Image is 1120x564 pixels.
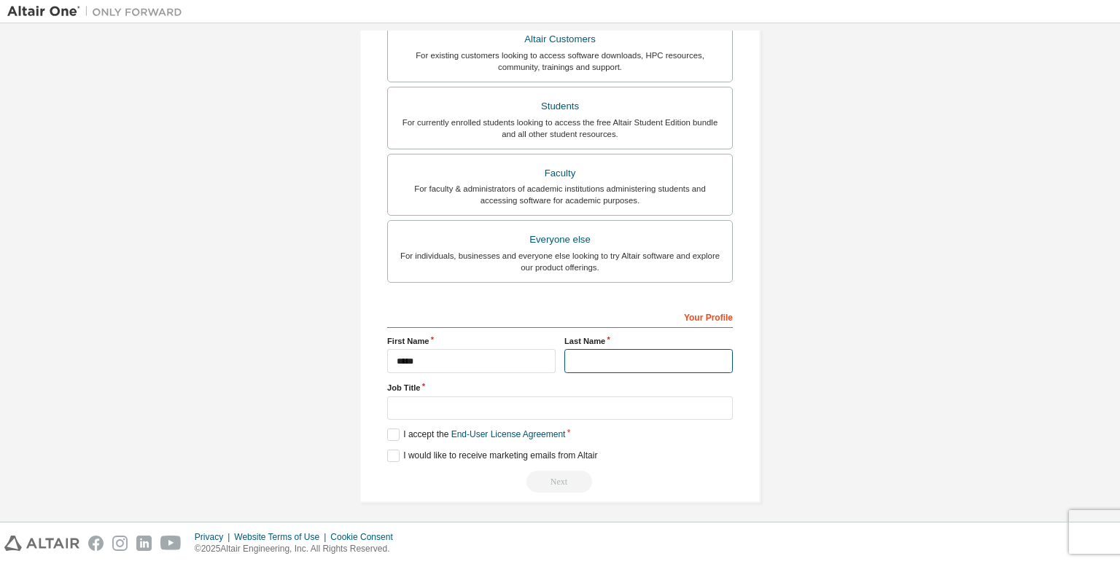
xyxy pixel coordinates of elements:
div: Read and acccept EULA to continue [387,471,733,493]
div: Your Profile [387,305,733,328]
div: Website Terms of Use [234,531,330,543]
p: © 2025 Altair Engineering, Inc. All Rights Reserved. [195,543,402,555]
div: For individuals, businesses and everyone else looking to try Altair software and explore our prod... [397,250,723,273]
div: Everyone else [397,230,723,250]
div: Cookie Consent [330,531,401,543]
a: End-User License Agreement [451,429,566,439]
div: For currently enrolled students looking to access the free Altair Student Edition bundle and all ... [397,117,723,140]
label: I accept the [387,428,565,441]
img: youtube.svg [160,536,182,551]
label: First Name [387,335,556,347]
label: Last Name [564,335,733,347]
div: Faculty [397,163,723,184]
label: Job Title [387,382,733,393]
div: For faculty & administrators of academic institutions administering students and accessing softwa... [397,183,723,206]
img: facebook.svg [88,536,104,551]
img: altair_logo.svg [4,536,79,551]
div: Students [397,96,723,117]
div: For existing customers looking to access software downloads, HPC resources, community, trainings ... [397,50,723,73]
img: linkedin.svg [136,536,152,551]
div: Privacy [195,531,234,543]
label: I would like to receive marketing emails from Altair [387,450,597,462]
img: instagram.svg [112,536,128,551]
img: Altair One [7,4,190,19]
div: Altair Customers [397,29,723,50]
